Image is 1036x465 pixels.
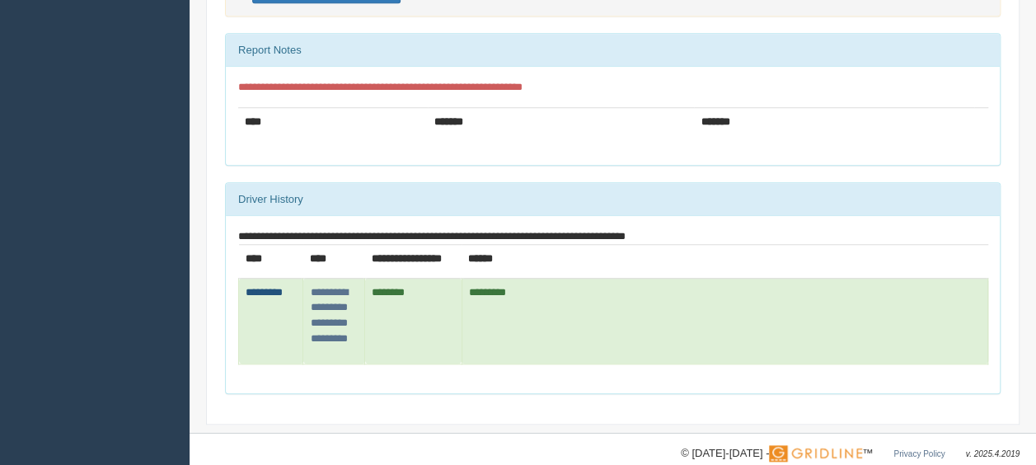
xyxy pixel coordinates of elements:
div: Driver History [226,183,1000,216]
div: Report Notes [226,34,1000,67]
img: Gridline [769,445,862,462]
span: v. 2025.4.2019 [966,449,1020,458]
div: © [DATE]-[DATE] - ™ [681,445,1020,463]
a: Privacy Policy [893,449,945,458]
